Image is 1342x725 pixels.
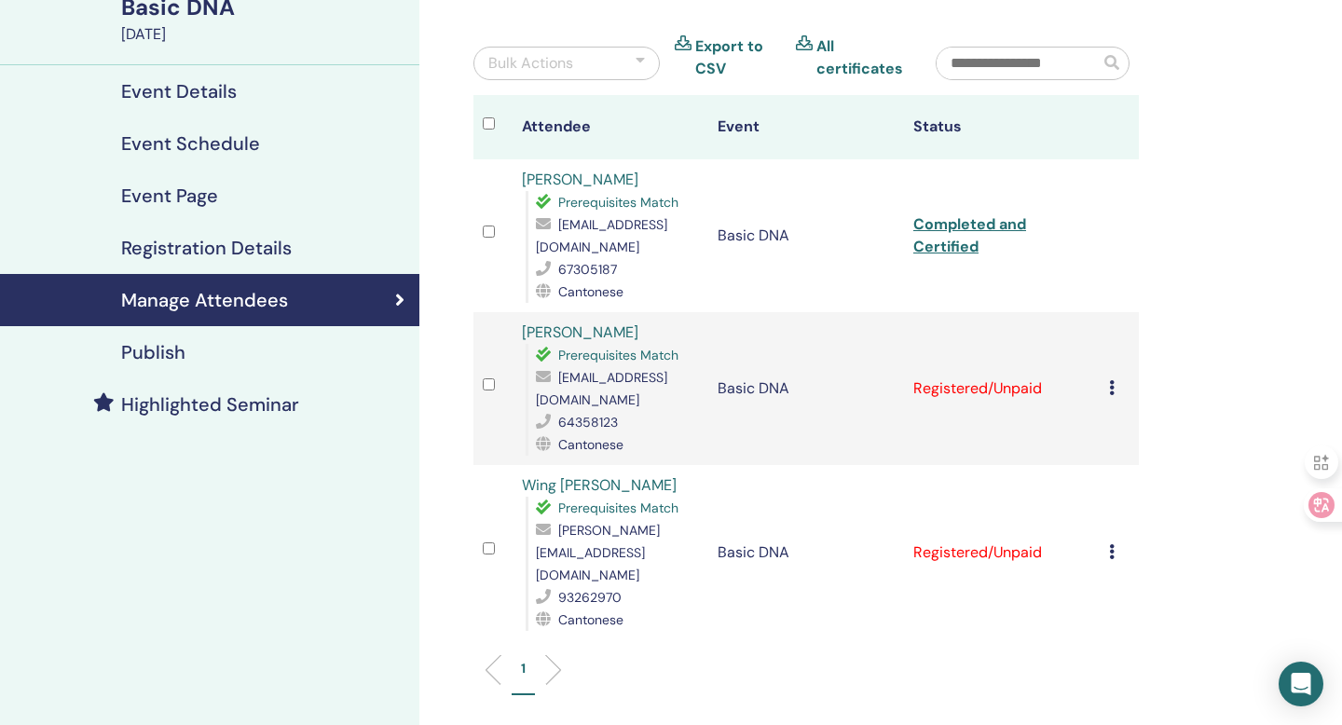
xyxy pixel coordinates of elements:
span: Cantonese [558,611,623,628]
h4: Registration Details [121,237,292,259]
a: [PERSON_NAME] [522,170,638,189]
div: [DATE] [121,23,408,46]
th: Status [904,95,1100,159]
h4: Event Schedule [121,132,260,155]
span: [PERSON_NAME][EMAIL_ADDRESS][DOMAIN_NAME] [536,522,660,583]
span: [EMAIL_ADDRESS][DOMAIN_NAME] [536,369,667,408]
p: 1 [521,659,526,678]
span: 93262970 [558,589,622,606]
span: Cantonese [558,436,623,453]
h4: Highlighted Seminar [121,393,299,416]
a: Completed and Certified [913,214,1026,256]
h4: Manage Attendees [121,289,288,311]
div: Bulk Actions [488,52,573,75]
td: Basic DNA [708,465,904,640]
span: 64358123 [558,414,618,431]
td: Basic DNA [708,159,904,312]
th: Event [708,95,904,159]
h4: Event Details [121,80,237,103]
a: [PERSON_NAME] [522,322,638,342]
a: Wing [PERSON_NAME] [522,475,677,495]
span: 67305187 [558,261,617,278]
div: Open Intercom Messenger [1279,662,1323,706]
span: Cantonese [558,283,623,300]
span: Prerequisites Match [558,499,678,516]
a: All certificates [816,35,908,80]
th: Attendee [513,95,708,159]
h4: Publish [121,341,185,363]
h4: Event Page [121,185,218,207]
span: Prerequisites Match [558,194,678,211]
span: Prerequisites Match [558,347,678,363]
a: Export to CSV [695,35,781,80]
span: [EMAIL_ADDRESS][DOMAIN_NAME] [536,216,667,255]
td: Basic DNA [708,312,904,465]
